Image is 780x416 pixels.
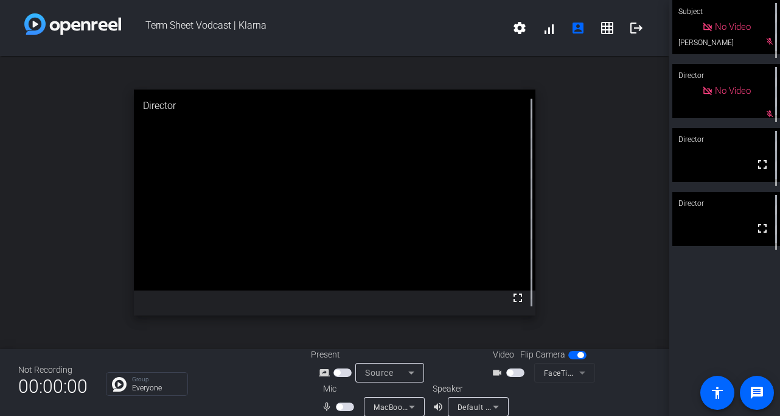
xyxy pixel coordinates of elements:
[672,64,780,87] div: Director
[755,157,770,172] mat-icon: fullscreen
[520,348,565,361] span: Flip Camera
[600,21,615,35] mat-icon: grid_on
[365,368,393,378] span: Source
[715,21,751,32] span: No Video
[311,348,433,361] div: Present
[629,21,644,35] mat-icon: logout
[134,90,535,122] div: Director
[510,291,525,305] mat-icon: fullscreen
[24,13,121,35] img: white-gradient.svg
[319,365,333,380] mat-icon: screen_share_outline
[512,21,527,35] mat-icon: settings
[672,192,780,215] div: Director
[433,383,506,395] div: Speaker
[755,221,770,236] mat-icon: fullscreen
[132,384,181,392] p: Everyone
[311,383,433,395] div: Mic
[321,400,336,414] mat-icon: mic_none
[132,376,181,383] p: Group
[433,400,447,414] mat-icon: volume_up
[750,386,764,400] mat-icon: message
[493,348,514,361] span: Video
[374,402,498,412] span: MacBook Pro Microphone (Built-in)
[715,85,751,96] span: No Video
[710,386,725,400] mat-icon: accessibility
[121,13,505,43] span: Term Sheet Vodcast | Klarna
[18,372,88,401] span: 00:00:00
[112,377,127,392] img: Chat Icon
[534,13,563,43] button: signal_cellular_alt
[492,365,506,380] mat-icon: videocam_outline
[458,402,604,412] span: Default - MacBook Pro Speakers (Built-in)
[672,128,780,151] div: Director
[571,21,585,35] mat-icon: account_box
[18,364,88,376] div: Not Recording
